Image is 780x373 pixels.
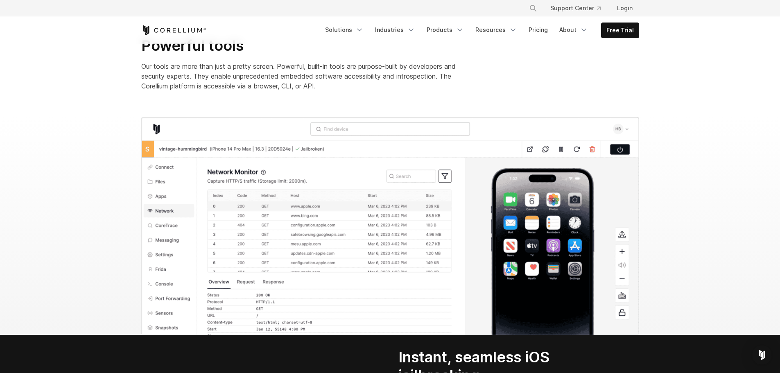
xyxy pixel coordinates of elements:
[320,23,369,37] a: Solutions
[141,25,206,35] a: Corellium Home
[554,23,593,37] a: About
[141,36,469,55] h2: Powerful tools
[601,23,639,38] a: Free Trial
[320,23,639,38] div: Navigation Menu
[519,1,639,16] div: Navigation Menu
[422,23,469,37] a: Products
[544,1,607,16] a: Support Center
[610,1,639,16] a: Login
[526,1,540,16] button: Search
[752,345,772,365] div: Open Intercom Messenger
[370,23,420,37] a: Industries
[141,61,469,91] p: Our tools are more than just a pretty screen. Powerful, built-in tools are purpose-built by devel...
[470,23,522,37] a: Resources
[524,23,553,37] a: Pricing
[141,117,639,335] img: Screenshot of the Corellium virtual hardware platform; network monitor section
